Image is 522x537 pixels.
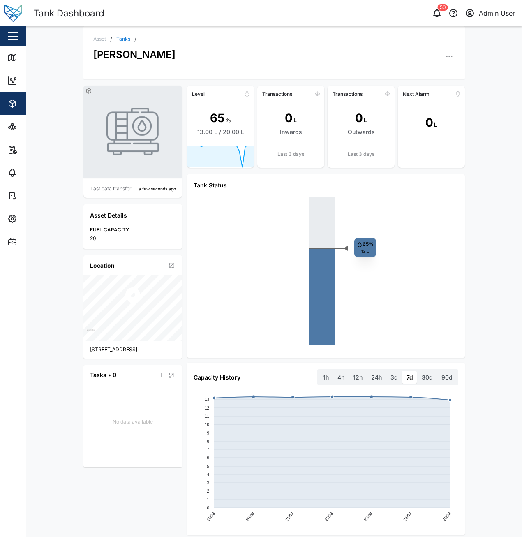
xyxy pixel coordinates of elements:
[210,109,224,127] div: 65
[205,461,210,466] text: 40
[21,53,40,62] div: Map
[139,186,176,192] div: a few seconds ago
[21,99,47,108] div: Assets
[134,36,136,42] div: /
[285,109,293,127] div: 0
[205,397,210,402] text: 13
[21,76,58,85] div: Dashboard
[348,127,375,137] div: Outwards
[202,395,209,399] text: 100
[225,116,231,125] div: %
[425,114,433,132] div: 0
[90,235,176,243] div: 20
[194,181,458,190] div: Tank Status
[333,371,349,384] label: 4h
[403,91,430,97] div: Next Alarm
[438,4,448,11] div: 50
[333,91,363,97] div: Transactions
[207,498,209,502] text: 1
[284,512,295,523] text: 21/08
[363,512,373,523] text: 23/08
[328,150,395,158] div: Last 3 days
[293,116,297,125] div: L
[205,406,210,410] text: 12
[192,91,205,97] div: Level
[205,472,210,477] text: 30
[86,329,95,338] a: Mapbox logo
[207,464,209,469] text: 5
[207,506,209,510] text: 0
[262,91,292,97] div: Transactions
[343,244,349,251] text: ◄
[197,127,244,137] div: 13.00 L / 20.00 L
[21,237,46,246] div: Admin
[106,105,159,158] img: TANK photo
[464,7,515,19] button: Admin User
[4,4,22,22] img: Main Logo
[364,116,367,125] div: L
[207,447,209,452] text: 7
[205,484,210,488] text: 20
[194,373,240,382] div: Capacity History
[34,6,104,21] div: Tank Dashboard
[434,120,437,129] div: L
[90,346,176,354] div: [STREET_ADDRESS]
[479,8,515,19] div: Admin User
[418,371,437,384] label: 30d
[90,185,132,193] div: Last data transfer
[386,371,402,384] label: 3d
[205,439,210,444] text: 60
[205,422,210,427] text: 10
[123,286,143,308] div: Map marker
[402,371,417,384] label: 7d
[207,481,209,485] text: 3
[205,414,210,419] text: 11
[93,37,106,42] div: Asset
[21,122,41,131] div: Sites
[402,512,413,523] text: 24/08
[83,418,182,426] div: No data available
[21,191,44,200] div: Tasks
[207,431,209,435] text: 9
[90,211,176,220] div: Asset Details
[90,261,115,270] div: Location
[355,109,363,127] div: 0
[116,37,130,42] a: Tanks
[349,371,367,384] label: 12h
[21,168,47,177] div: Alarms
[21,145,49,154] div: Reports
[90,226,176,234] div: FUEL CAPACITY
[205,417,210,421] text: 80
[245,512,255,523] text: 20/08
[90,370,116,380] div: Tasks • 0
[442,512,452,523] text: 25/08
[207,489,209,493] text: 2
[319,371,333,384] label: 1h
[93,42,176,62] div: [PERSON_NAME]
[437,371,457,384] label: 90d
[367,371,386,384] label: 24h
[206,512,216,523] text: 19/08
[207,456,209,460] text: 6
[21,214,51,223] div: Settings
[205,428,210,433] text: 70
[205,450,210,455] text: 50
[280,127,302,137] div: Inwards
[110,36,112,42] div: /
[324,512,334,523] text: 22/08
[83,275,182,341] canvas: Map
[257,150,324,158] div: Last 3 days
